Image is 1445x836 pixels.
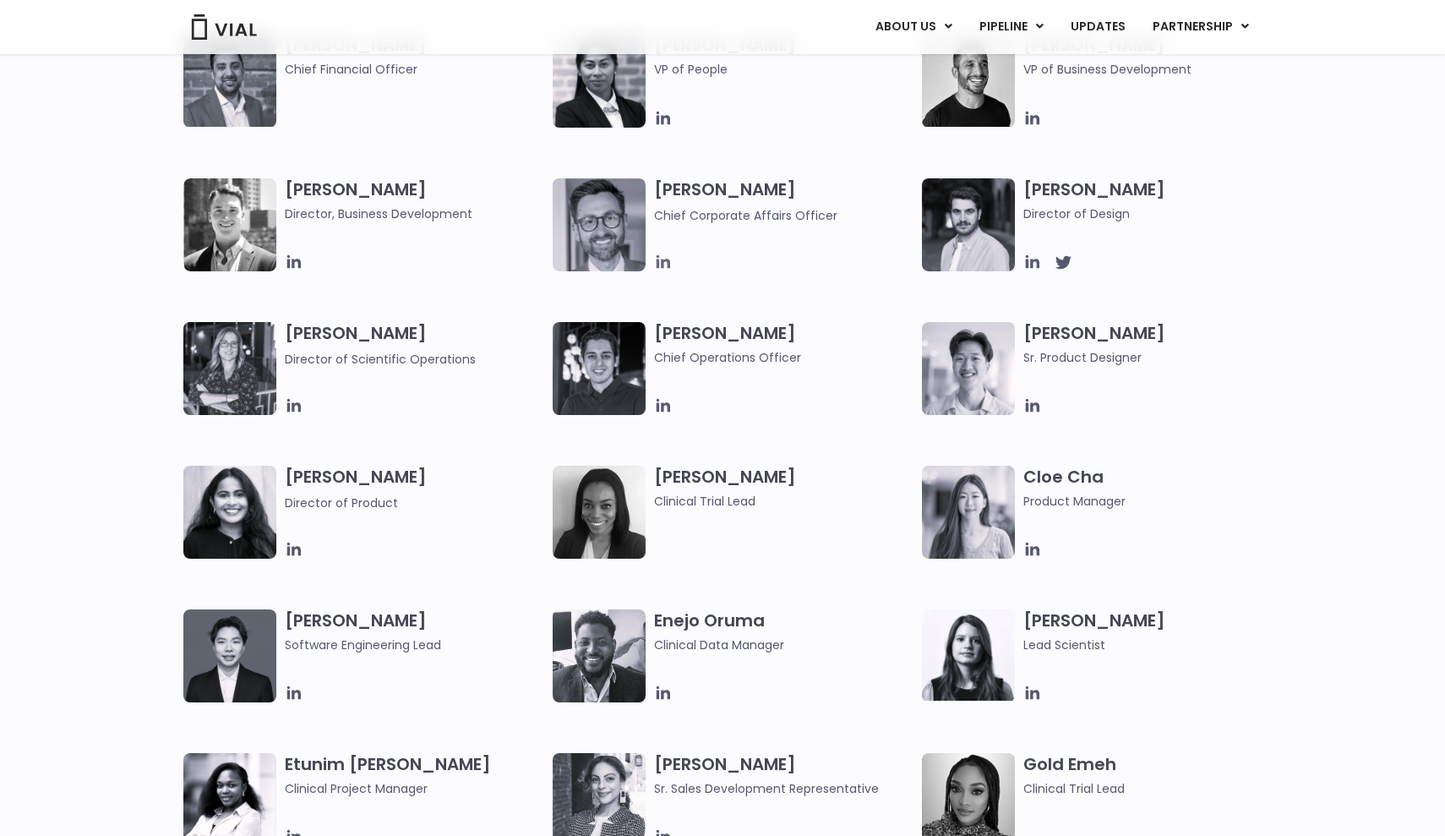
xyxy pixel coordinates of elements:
[285,609,544,654] h3: [PERSON_NAME]
[1023,60,1283,79] span: VP of Business Development
[1023,322,1283,367] h3: [PERSON_NAME]
[654,753,913,798] h3: [PERSON_NAME]
[922,34,1015,127] img: A black and white photo of a man smiling.
[183,34,276,127] img: Headshot of smiling man named Samir
[553,34,646,128] img: Catie
[1023,492,1283,511] span: Product Manager
[553,466,646,559] img: A black and white photo of a woman smiling.
[190,14,258,40] img: Vial Logo
[654,348,913,367] span: Chief Operations Officer
[922,609,1015,701] img: Headshot of smiling woman named Elia
[654,779,913,798] span: Sr. Sales Development Representative
[183,322,276,415] img: Headshot of smiling woman named Sarah
[183,178,276,271] img: A black and white photo of a smiling man in a suit at ARVO 2023.
[285,753,544,798] h3: Etunim [PERSON_NAME]
[654,178,913,225] h3: [PERSON_NAME]
[285,322,544,369] h3: [PERSON_NAME]
[966,13,1056,41] a: PIPELINEMenu Toggle
[285,178,544,223] h3: [PERSON_NAME]
[1023,178,1283,223] h3: [PERSON_NAME]
[285,351,476,368] span: Director of Scientific Operations
[1023,609,1283,654] h3: [PERSON_NAME]
[1023,779,1283,798] span: Clinical Trial Lead
[922,178,1015,271] img: Headshot of smiling man named Albert
[654,34,913,103] h3: [PERSON_NAME]
[922,466,1015,559] img: Cloe
[285,60,544,79] span: Chief Financial Officer
[285,466,544,512] h3: [PERSON_NAME]
[285,34,544,79] h3: [PERSON_NAME]
[654,322,913,367] h3: [PERSON_NAME]
[285,636,544,654] span: Software Engineering Lead
[1023,466,1283,511] h3: Cloe Cha
[1023,753,1283,798] h3: Gold Emeh
[1057,13,1138,41] a: UPDATES
[654,609,913,654] h3: Enejo Oruma
[862,13,965,41] a: ABOUT USMenu Toggle
[654,466,913,511] h3: [PERSON_NAME]
[922,322,1015,415] img: Brennan
[285,494,398,511] span: Director of Product
[654,636,913,654] span: Clinical Data Manager
[285,779,544,798] span: Clinical Project Manager
[553,322,646,415] img: Headshot of smiling man named Josh
[1023,205,1283,223] span: Director of Design
[1023,636,1283,654] span: Lead Scientist
[654,207,837,224] span: Chief Corporate Affairs Officer
[1023,34,1283,79] h3: [PERSON_NAME]
[285,205,544,223] span: Director, Business Development
[1139,13,1262,41] a: PARTNERSHIPMenu Toggle
[654,60,913,79] span: VP of People
[553,178,646,271] img: Paolo-M
[1023,348,1283,367] span: Sr. Product Designer
[654,492,913,511] span: Clinical Trial Lead
[553,609,646,702] img: Headshot of smiling man named Enejo
[183,466,276,559] img: Smiling woman named Dhruba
